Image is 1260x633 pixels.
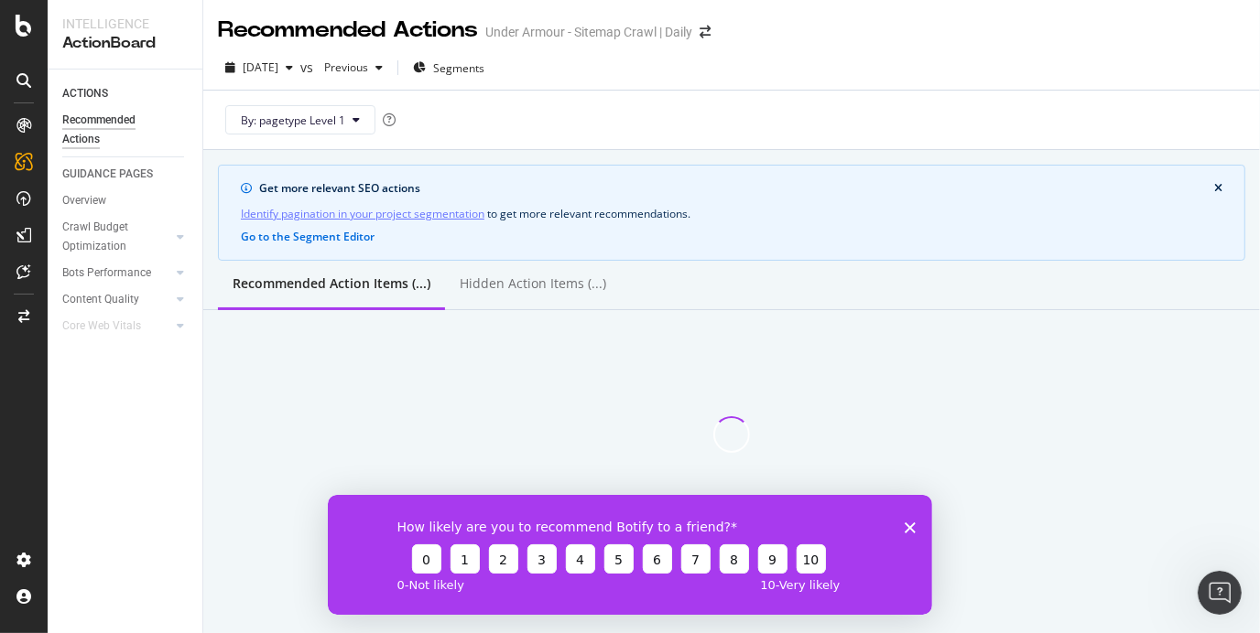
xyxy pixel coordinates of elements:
[241,231,375,243] button: Go to the Segment Editor
[241,204,1222,223] div: to get more relevant recommendations .
[62,316,141,336] div: Core Web Vitals
[218,165,1245,261] div: info banner
[62,111,190,149] a: Recommended Actions
[328,495,932,615] iframe: Survey from Botify
[62,84,108,103] div: ACTIONS
[225,105,375,134] button: By: pagetype Level 1
[1198,571,1242,615] iframe: Intercom live chat
[62,84,190,103] a: ACTIONS
[218,15,478,46] div: Recommended Actions
[317,53,390,82] button: Previous
[317,59,368,75] span: Previous
[1210,178,1227,198] button: close banner
[700,26,711,38] div: arrow-right-arrow-left
[62,263,171,283] a: Bots Performance
[62,316,171,336] a: Core Web Vitals
[62,33,188,54] div: ActionBoard
[62,263,151,283] div: Bots Performance
[62,191,106,210] div: Overview
[62,165,190,184] a: GUIDANCE PAGES
[233,274,430,293] div: Recommended Action Items (...)
[485,23,692,41] div: Under Armour - Sitemap Crawl | Daily
[406,53,492,82] button: Segments
[460,274,606,293] div: Hidden Action Items (...)
[62,191,190,210] a: Overview
[259,180,1214,197] div: Get more relevant SEO actions
[62,290,171,309] a: Content Quality
[62,290,139,309] div: Content Quality
[62,165,153,184] div: GUIDANCE PAGES
[62,218,171,256] a: Crawl Budget Optimization
[218,53,300,82] button: [DATE]
[241,113,345,128] span: By: pagetype Level 1
[433,60,484,76] span: Segments
[300,59,317,77] span: vs
[243,59,278,75] span: 2025 Aug. 26th
[62,15,188,33] div: Intelligence
[62,111,172,149] div: Recommended Actions
[241,204,484,223] a: Identify pagination in your project segmentation
[62,218,158,256] div: Crawl Budget Optimization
